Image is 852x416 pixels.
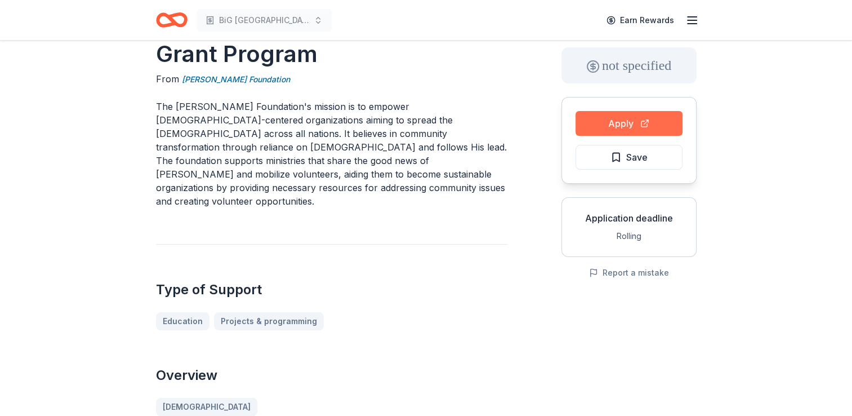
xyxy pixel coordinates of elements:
[156,366,507,384] h2: Overview
[571,229,687,243] div: Rolling
[576,145,683,170] button: Save
[214,312,324,330] a: Projects & programming
[561,47,697,83] div: not specified
[571,211,687,225] div: Application deadline
[576,111,683,136] button: Apply
[600,10,681,30] a: Earn Rewards
[182,73,290,86] a: [PERSON_NAME] Foundation
[589,266,669,280] button: Report a mistake
[156,312,209,330] a: Education
[156,72,507,86] div: From
[156,100,507,208] p: The [PERSON_NAME] Foundation's mission is to empower [DEMOGRAPHIC_DATA]-centered organizations ai...
[156,7,188,33] a: Home
[156,281,507,299] h2: Type of Support
[197,9,332,32] button: BiG [GEOGRAPHIC_DATA]
[219,14,309,27] span: BiG [GEOGRAPHIC_DATA]
[626,150,648,165] span: Save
